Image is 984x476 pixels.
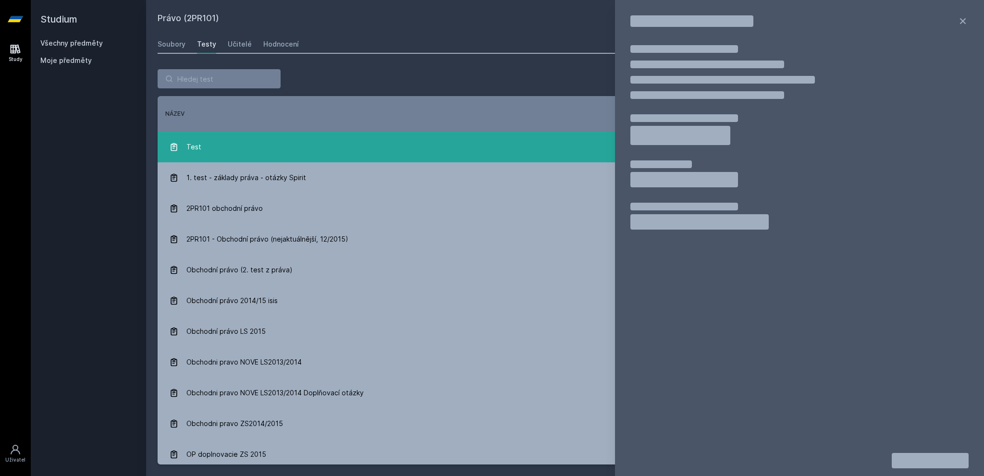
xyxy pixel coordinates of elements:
[186,291,278,310] span: Obchodní právo 2014/15 isis
[158,439,972,470] a: OP doplnovacie ZS 2015 30. 12. 2018 70
[158,39,185,49] div: Soubory
[263,39,299,49] div: Hodnocení
[158,285,972,316] a: Obchodní právo 2014/15 isis 30. 12. 2018 180
[158,193,972,224] a: 2PR101 obchodní právo 30. 12. 2018 184
[158,378,972,408] a: Obchodni pravo NOVE LS2013/2014 Doplňovací otázky 30. 12. 2018 27
[197,35,216,54] a: Testy
[186,260,293,280] span: Obchodní právo (2. test z práva)
[158,162,972,193] a: 1. test - základy práva - otázky Spirit 30. 12. 2018 337
[186,353,302,372] span: Obchodni pravo NOVE LS2013/2014
[186,383,364,403] span: Obchodni pravo NOVE LS2013/2014 Doplňovací otázky
[228,39,252,49] div: Učitelé
[40,39,103,47] a: Všechny předměty
[40,56,92,65] span: Moje předměty
[228,35,252,54] a: Učitelé
[2,38,29,68] a: Study
[186,230,348,249] span: 2PR101 - Obchodní právo (nejaktuálnější, 12/2015)
[186,199,263,218] span: 2PR101 obchodní právo
[186,137,201,157] span: Test
[158,408,972,439] a: Obchodni pravo ZS2014/2015 30. 12. 2018 97
[165,110,184,118] button: Název
[158,347,972,378] a: Obchodni pravo NOVE LS2013/2014 30. 12. 2018 164
[186,168,306,187] span: 1. test - základy práva - otázky Spirit
[158,69,281,88] input: Hledej test
[186,414,283,433] span: Obchodni pravo ZS2014/2015
[9,56,23,63] div: Study
[263,35,299,54] a: Hodnocení
[158,316,972,347] a: Obchodní právo LS 2015 30. 12. 2018 300
[197,39,216,49] div: Testy
[186,322,266,341] span: Obchodní právo LS 2015
[186,445,266,464] span: OP doplnovacie ZS 2015
[2,439,29,468] a: Uživatel
[158,12,865,27] h2: Právo (2PR101)
[158,255,972,285] a: Obchodní právo (2. test z práva) 30. 12. 2018 317
[158,224,972,255] a: 2PR101 - Obchodní právo (nejaktuálnější, 12/2015) 30. 12. 2018 259
[5,456,25,464] div: Uživatel
[158,132,972,162] a: Test 30. 12. 2018 320
[158,35,185,54] a: Soubory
